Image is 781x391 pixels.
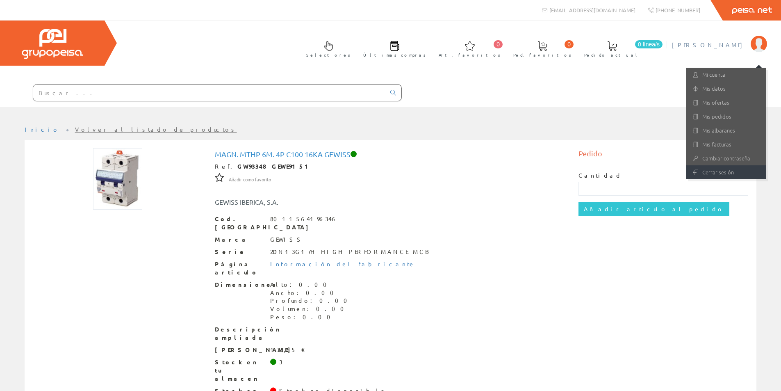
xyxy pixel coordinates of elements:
[209,197,421,207] div: GEWISS IBERICA, S.A.
[439,51,501,59] span: Art. favoritos
[270,236,304,244] div: GEWISS
[635,40,663,48] span: 0 línea/s
[270,305,352,313] div: Volumen: 0.00
[215,281,264,289] span: Dimensiones
[229,176,271,183] span: Añadir como favorito
[578,171,622,180] label: Cantidad
[494,40,503,48] span: 0
[215,260,264,277] span: Página artículo
[672,34,767,42] a: [PERSON_NAME]
[306,51,351,59] span: Selectores
[686,110,766,123] a: Mis pedidos
[686,82,766,96] a: Mis datos
[270,289,352,297] div: Ancho: 0.00
[25,126,59,133] a: Inicio
[270,313,352,321] div: Peso: 0.00
[215,248,264,256] span: Serie
[270,260,415,268] a: Información del fabricante
[298,34,355,62] a: Selectores
[215,215,264,231] span: Cod. [GEOGRAPHIC_DATA]
[584,51,640,59] span: Pedido actual
[686,165,766,179] a: Cerrar sesión
[33,85,385,101] input: Buscar ...
[355,34,430,62] a: Últimas compras
[215,236,264,244] span: Marca
[686,151,766,165] a: Cambiar contraseña
[686,123,766,137] a: Mis albaranes
[215,162,567,171] div: Ref.
[565,40,574,48] span: 0
[686,96,766,110] a: Mis ofertas
[686,68,766,82] a: Mi cuenta
[578,148,748,163] div: Pedido
[270,297,352,305] div: Profundo: 0.00
[270,248,431,256] div: 2DN13G17H HIGH PERFORMANCE MCB
[686,137,766,151] a: Mis facturas
[270,346,305,354] div: 138,55 €
[578,202,729,216] input: Añadir artículo al pedido
[75,126,237,133] a: Volver al listado de productos
[513,51,572,59] span: Ped. favoritos
[229,175,271,183] a: Añadir como favorito
[270,281,352,289] div: Alto: 0.00
[215,346,264,354] span: [PERSON_NAME]
[237,162,312,170] strong: GW93348 GEWE9151
[549,7,635,14] span: [EMAIL_ADDRESS][DOMAIN_NAME]
[279,358,282,366] div: 3
[672,41,747,49] span: [PERSON_NAME]
[215,150,567,158] h1: Magn. Mthp 6m. 4p C100 16ka Gewiss
[270,215,337,223] div: 8011564196346
[93,148,142,210] img: Foto artículo Magn. Mthp 6m. 4p C100 16ka Gewiss (120.39473684211x150)
[656,7,700,14] span: [PHONE_NUMBER]
[215,358,264,383] span: Stock en tu almacen
[215,325,264,342] span: Descripción ampliada
[22,29,83,59] img: Grupo Peisa
[363,51,426,59] span: Últimas compras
